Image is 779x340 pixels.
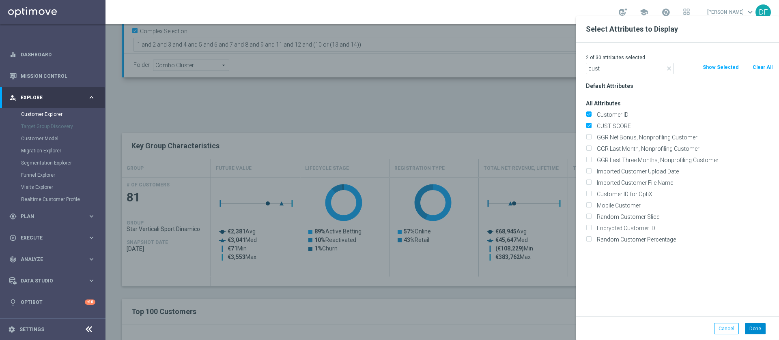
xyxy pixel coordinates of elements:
[8,326,15,333] i: settings
[21,160,84,166] a: Segmentation Explorer
[21,135,84,142] a: Customer Model
[9,51,96,58] button: equalizer Dashboard
[9,291,95,313] div: Optibot
[21,120,105,133] div: Target Group Discovery
[702,63,739,72] button: Show Selected
[746,8,755,17] span: keyboard_arrow_down
[9,299,96,306] button: lightbulb Optibot +10
[21,257,88,262] span: Analyze
[19,327,44,332] a: Settings
[21,145,105,157] div: Migration Explorer
[755,4,771,20] div: DF
[21,181,105,193] div: Visits Explorer
[714,323,739,334] button: Cancel
[21,148,84,154] a: Migration Explorer
[9,256,88,263] div: Analyze
[745,323,766,334] button: Done
[9,51,17,58] i: equalizer
[666,65,672,72] i: close
[594,213,773,220] label: Random Customer Slice
[9,256,17,263] i: track_changes
[21,214,88,219] span: Plan
[594,168,773,175] label: Imported Customer Upload Date
[21,65,95,87] a: Mission Control
[594,190,773,198] label: Customer ID for OptiX
[706,6,755,18] a: [PERSON_NAME]keyboard_arrow_down
[88,234,95,242] i: keyboard_arrow_right
[586,100,773,107] h3: All Attributes
[9,235,96,241] button: play_circle_outline Execute keyboard_arrow_right
[594,134,773,141] label: GGR Net Bonus, Nonprofiling Customer
[21,291,85,313] a: Optibot
[639,8,648,17] span: school
[9,94,96,101] button: person_search Explore keyboard_arrow_right
[21,169,105,181] div: Funnel Explorer
[21,278,88,283] span: Data Studio
[9,94,88,101] div: Explore
[21,95,88,100] span: Explore
[9,299,17,306] i: lightbulb
[594,202,773,209] label: Mobile Customer
[21,235,88,240] span: Execute
[9,65,95,87] div: Mission Control
[594,225,773,232] label: Encrypted Customer ID
[88,94,95,101] i: keyboard_arrow_right
[594,122,773,130] label: CUST SCORE
[88,255,95,263] i: keyboard_arrow_right
[21,196,84,203] a: Realtime Customer Profile
[9,234,17,242] i: play_circle_outline
[88,277,95,284] i: keyboard_arrow_right
[9,277,88,284] div: Data Studio
[21,172,84,178] a: Funnel Explorer
[586,24,769,34] h2: Select Attributes to Display
[594,179,773,186] label: Imported Customer File Name
[9,256,96,263] button: track_changes Analyze keyboard_arrow_right
[594,156,773,164] label: GGR Last Three Months, Nonprofiling Customer
[594,145,773,152] label: GGR Last Month, Nonprofiling Customer
[594,236,773,243] label: Random Customer Percentage
[21,108,105,120] div: Customer Explorer
[9,94,17,101] i: person_search
[21,133,105,145] div: Customer Model
[21,184,84,190] a: Visits Explorer
[594,111,773,118] label: Customer ID
[586,63,674,74] input: Search
[21,44,95,65] a: Dashboard
[752,63,773,72] button: Clear All
[9,73,96,79] button: Mission Control
[85,299,95,305] div: +10
[9,234,88,242] div: Execute
[9,278,96,284] button: Data Studio keyboard_arrow_right
[9,213,17,220] i: gps_fixed
[9,213,88,220] div: Plan
[586,54,773,61] p: 2 of 30 attributes selected
[21,193,105,205] div: Realtime Customer Profile
[586,82,773,90] h3: Default Attributes
[9,44,95,65] div: Dashboard
[9,213,96,220] button: gps_fixed Plan keyboard_arrow_right
[88,212,95,220] i: keyboard_arrow_right
[21,111,84,118] a: Customer Explorer
[21,157,105,169] div: Segmentation Explorer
